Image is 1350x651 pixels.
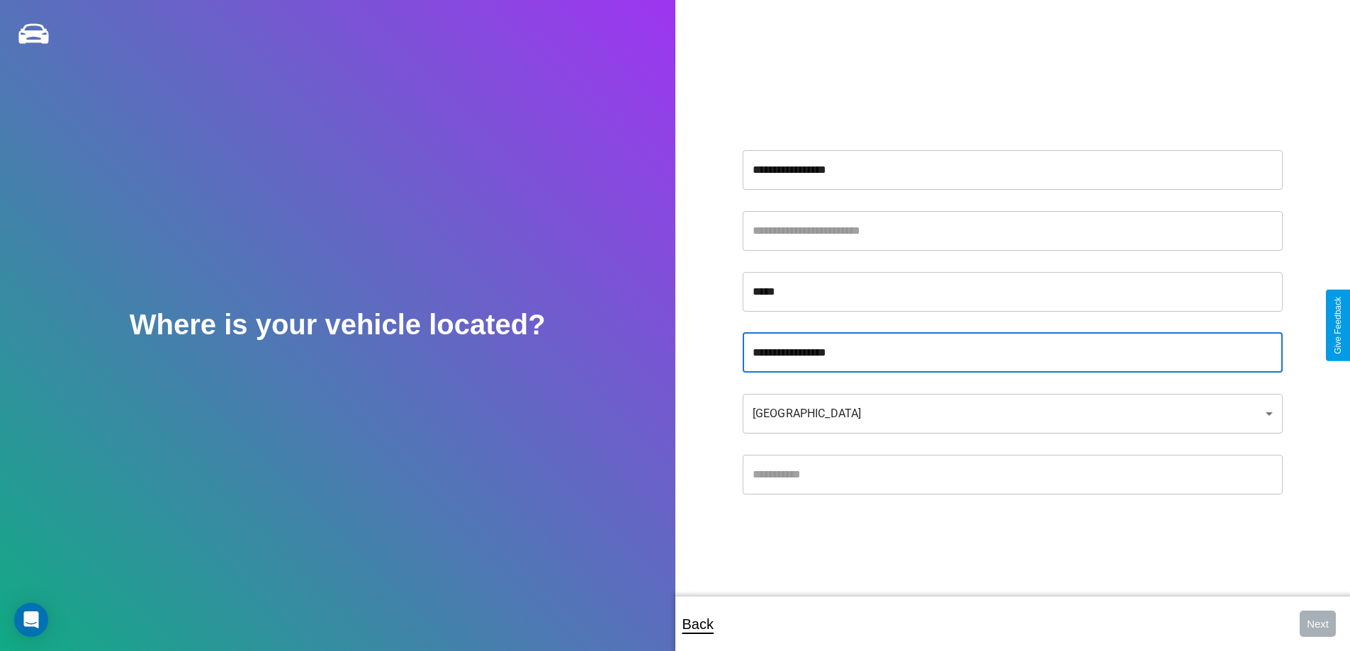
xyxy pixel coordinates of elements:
[1300,611,1336,637] button: Next
[1333,297,1343,354] div: Give Feedback
[14,603,48,637] div: Open Intercom Messenger
[743,394,1283,434] div: [GEOGRAPHIC_DATA]
[682,611,714,637] p: Back
[130,309,546,341] h2: Where is your vehicle located?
